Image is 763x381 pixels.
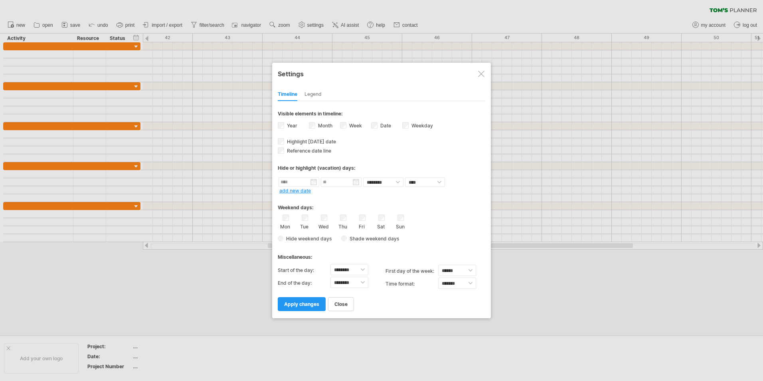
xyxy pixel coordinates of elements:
[278,246,485,262] div: Miscellaneous:
[338,222,348,230] label: Thu
[304,88,322,101] div: Legend
[283,236,332,242] span: Hide weekend days
[385,265,438,278] label: first day of the week:
[278,111,485,119] div: Visible elements in timeline:
[278,197,485,212] div: Weekend days:
[278,264,330,277] label: Start of the day:
[278,165,485,171] div: Hide or highlight (vacation) days:
[410,123,433,129] label: Weekday
[328,297,354,311] a: close
[357,222,367,230] label: Fri
[347,236,399,242] span: Shade weekend days
[299,222,309,230] label: Tue
[379,123,391,129] label: Date
[395,222,405,230] label: Sun
[278,88,297,101] div: Timeline
[285,139,336,145] span: Highlight [DATE] date
[334,301,348,307] span: close
[348,123,362,129] label: Week
[284,301,319,307] span: apply changes
[279,188,311,194] a: add new date
[278,66,485,81] div: Settings
[385,278,438,290] label: Time format:
[318,222,328,230] label: Wed
[278,277,330,290] label: End of the day:
[278,297,326,311] a: apply changes
[316,123,332,129] label: Month
[285,123,297,129] label: Year
[280,222,290,230] label: Mon
[285,148,331,154] span: Reference date line
[376,222,386,230] label: Sat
